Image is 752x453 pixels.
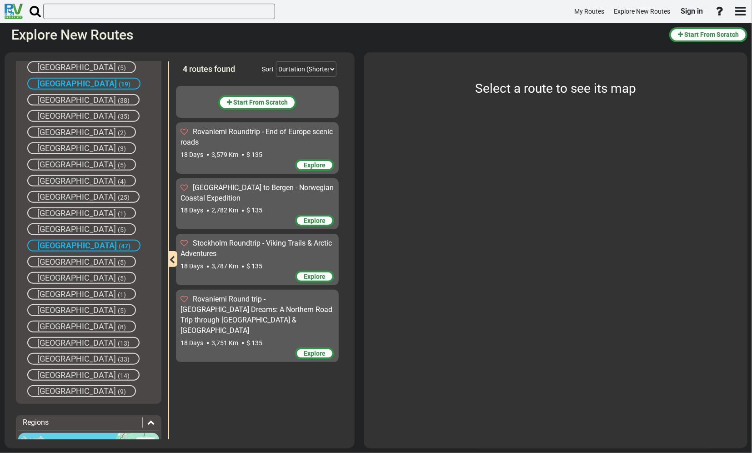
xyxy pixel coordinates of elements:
[11,27,662,42] h2: Explore New Routes
[669,27,747,42] button: Start From Scratch
[180,295,332,335] span: Rovaniemi Round trip - [GEOGRAPHIC_DATA] Dreams: A Northern Road Trip through [GEOGRAPHIC_DATA] &...
[218,95,296,110] button: Start From Scratch
[27,385,136,397] div: [GEOGRAPHIC_DATA] (9)
[176,290,339,362] div: Rovaniemi Round trip - [GEOGRAPHIC_DATA] Dreams: A Northern Road Trip through [GEOGRAPHIC_DATA] &...
[27,191,140,203] div: [GEOGRAPHIC_DATA] (25)
[27,110,140,122] div: [GEOGRAPHIC_DATA] (35)
[304,350,326,357] span: Explore
[304,161,326,169] span: Explore
[610,3,674,20] a: Explore New Routes
[118,323,126,331] span: (8)
[37,208,116,218] span: [GEOGRAPHIC_DATA]
[27,288,136,300] div: [GEOGRAPHIC_DATA] (1)
[180,339,203,347] span: 18 Days
[118,178,126,185] span: (4)
[118,388,126,395] span: (9)
[27,321,136,332] div: [GEOGRAPHIC_DATA] (8)
[27,159,136,171] div: [GEOGRAPHIC_DATA] (5)
[27,369,140,381] div: [GEOGRAPHIC_DATA] (14)
[118,291,126,298] span: (1)
[574,8,604,15] span: My Routes
[475,81,636,96] span: Select a route to see its map
[233,99,288,106] span: Start From Scratch
[37,273,116,282] span: [GEOGRAPHIC_DATA]
[27,94,140,106] div: [GEOGRAPHIC_DATA] (38)
[118,275,126,282] span: (5)
[118,161,126,169] span: (5)
[37,338,116,347] span: [GEOGRAPHIC_DATA]
[176,122,339,174] div: Rovaniemi Roundtrip - End of Europe scenic roads 18 Days 3,579 Km $ 135 Explore
[27,175,136,187] div: [GEOGRAPHIC_DATA] (4)
[180,239,332,258] span: Stockholm Roundtrip - Viking Trails & Arctic Adventures
[118,64,126,71] span: (5)
[37,143,116,153] span: [GEOGRAPHIC_DATA]
[118,340,130,347] span: (13)
[189,64,235,74] span: routes found
[37,370,116,380] span: [GEOGRAPHIC_DATA]
[118,210,126,217] span: (1)
[27,272,136,284] div: [GEOGRAPHIC_DATA] (5)
[180,127,333,146] span: Rovaniemi Roundtrip - End of Europe scenic roads
[5,4,23,19] img: RvPlanetLogo.png
[18,418,159,428] div: Regions
[211,206,238,214] span: 2,782 Km
[262,65,274,74] div: Sort
[118,97,130,104] span: (38)
[37,62,116,72] span: [GEOGRAPHIC_DATA]
[570,3,608,20] a: My Routes
[37,79,117,88] span: [GEOGRAPHIC_DATA]
[37,192,116,201] span: [GEOGRAPHIC_DATA]
[27,256,136,268] div: [GEOGRAPHIC_DATA] (5)
[180,151,203,158] span: 18 Days
[118,129,126,136] span: (2)
[677,2,707,21] a: Sign in
[118,194,130,201] span: (25)
[304,217,326,224] span: Explore
[27,207,136,219] div: [GEOGRAPHIC_DATA] (1)
[37,224,116,234] span: [GEOGRAPHIC_DATA]
[27,223,136,235] div: [GEOGRAPHIC_DATA] (5)
[681,7,703,15] span: Sign in
[183,64,187,74] span: 4
[37,322,116,331] span: [GEOGRAPHIC_DATA]
[37,95,116,105] span: [GEOGRAPHIC_DATA]
[211,151,238,158] span: 3,579 Km
[211,262,238,270] span: 3,787 Km
[118,372,130,379] span: (14)
[246,339,262,347] span: $ 135
[180,206,203,214] span: 18 Days
[246,206,262,214] span: $ 135
[118,226,126,233] span: (5)
[614,8,670,15] span: Explore New Routes
[118,356,130,363] span: (33)
[37,176,116,186] span: [GEOGRAPHIC_DATA]
[27,61,136,73] div: [GEOGRAPHIC_DATA] (5)
[37,305,116,315] span: [GEOGRAPHIC_DATA]
[246,262,262,270] span: $ 135
[37,257,116,267] span: [GEOGRAPHIC_DATA]
[118,113,130,120] span: (35)
[119,242,130,250] span: (47)
[118,259,126,266] span: (5)
[180,183,334,202] span: [GEOGRAPHIC_DATA] to Bergen - Norwegian Coastal Expedition
[27,126,136,138] div: [GEOGRAPHIC_DATA] (2)
[304,273,326,280] span: Explore
[37,386,116,396] span: [GEOGRAPHIC_DATA]
[27,240,140,252] div: [GEOGRAPHIC_DATA] (47)
[27,353,140,365] div: [GEOGRAPHIC_DATA] (33)
[27,78,140,90] div: [GEOGRAPHIC_DATA] (19)
[27,304,136,316] div: [GEOGRAPHIC_DATA] (5)
[180,262,203,270] span: 18 Days
[27,337,140,349] div: [GEOGRAPHIC_DATA] (13)
[246,151,262,158] span: $ 135
[23,418,49,427] span: Regions
[37,354,116,363] span: [GEOGRAPHIC_DATA]
[176,234,339,285] div: Stockholm Roundtrip - Viking Trails & Arctic Adventures 18 Days 3,787 Km $ 135 Explore
[37,289,116,299] span: [GEOGRAPHIC_DATA]
[37,241,117,250] span: [GEOGRAPHIC_DATA]
[118,307,126,314] span: (5)
[37,127,116,137] span: [GEOGRAPHIC_DATA]
[176,178,339,230] div: [GEOGRAPHIC_DATA] to Bergen - Norwegian Coastal Expedition 18 Days 2,782 Km $ 135 Explore
[295,271,334,282] div: Explore
[295,215,334,226] div: Explore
